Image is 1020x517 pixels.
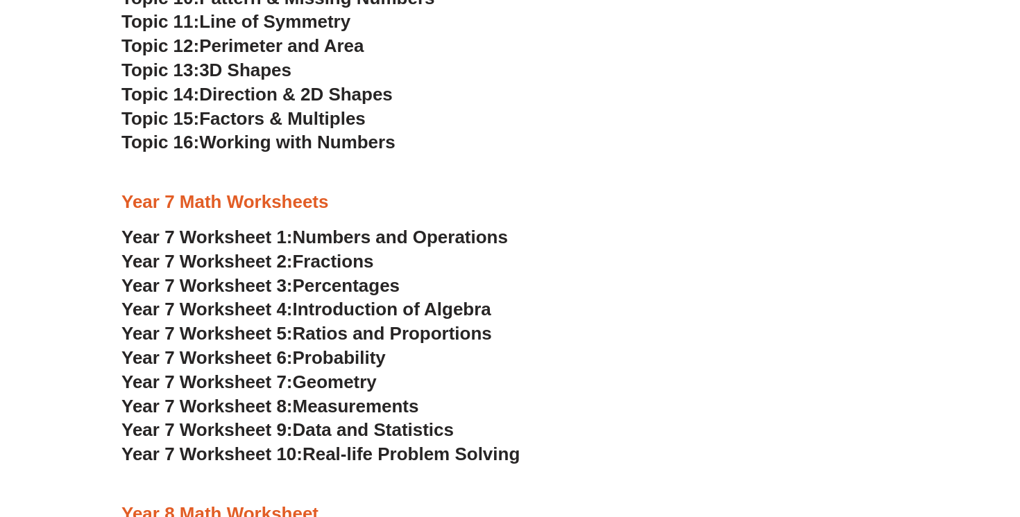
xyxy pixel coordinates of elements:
[121,371,293,392] span: Year 7 Worksheet 7:
[121,275,400,296] a: Year 7 Worksheet 3:Percentages
[121,251,293,272] span: Year 7 Worksheet 2:
[121,132,199,152] span: Topic 16:
[121,191,899,214] h3: Year 7 Math Worksheets
[121,132,396,152] a: Topic 16:Working with Numbers
[121,84,393,105] a: Topic 14:Direction & 2D Shapes
[199,35,364,56] span: Perimeter and Area
[293,275,400,296] span: Percentages
[121,396,293,417] span: Year 7 Worksheet 8:
[293,227,508,247] span: Numbers and Operations
[121,275,293,296] span: Year 7 Worksheet 3:
[121,84,199,105] span: Topic 14:
[293,299,491,319] span: Introduction of Algebra
[782,360,1020,517] iframe: Chat Widget
[121,11,350,32] a: Topic 11:Line of Symmetry
[199,60,291,80] span: 3D Shapes
[293,323,492,344] span: Ratios and Proportions
[121,299,293,319] span: Year 7 Worksheet 4:
[293,347,386,368] span: Probability
[199,108,366,129] span: Factors & Multiples
[121,419,293,440] span: Year 7 Worksheet 9:
[293,371,377,392] span: Geometry
[121,323,293,344] span: Year 7 Worksheet 5:
[121,396,418,417] a: Year 7 Worksheet 8:Measurements
[121,60,199,80] span: Topic 13:
[199,84,393,105] span: Direction & 2D Shapes
[121,419,454,440] a: Year 7 Worksheet 9:Data and Statistics
[121,444,520,464] a: Year 7 Worksheet 10:Real-life Problem Solving
[293,419,454,440] span: Data and Statistics
[293,396,419,417] span: Measurements
[121,347,293,368] span: Year 7 Worksheet 6:
[293,251,374,272] span: Fractions
[121,323,492,344] a: Year 7 Worksheet 5:Ratios and Proportions
[121,60,291,80] a: Topic 13:3D Shapes
[121,35,364,56] a: Topic 12:Perimeter and Area
[121,108,366,129] a: Topic 15:Factors & Multiples
[121,11,199,32] span: Topic 11:
[121,347,386,368] a: Year 7 Worksheet 6:Probability
[121,444,303,464] span: Year 7 Worksheet 10:
[121,371,377,392] a: Year 7 Worksheet 7:Geometry
[121,227,508,247] a: Year 7 Worksheet 1:Numbers and Operations
[121,35,199,56] span: Topic 12:
[121,108,199,129] span: Topic 15:
[121,227,293,247] span: Year 7 Worksheet 1:
[121,299,491,319] a: Year 7 Worksheet 4:Introduction of Algebra
[199,132,395,152] span: Working with Numbers
[121,251,373,272] a: Year 7 Worksheet 2:Fractions
[199,11,350,32] span: Line of Symmetry
[303,444,520,464] span: Real-life Problem Solving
